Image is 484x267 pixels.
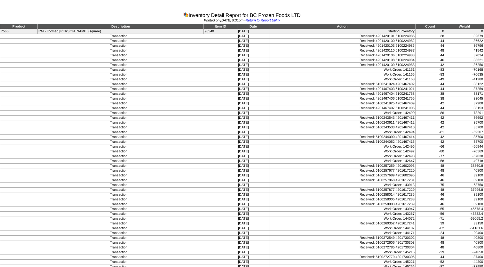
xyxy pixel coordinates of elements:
td: Count [415,24,445,29]
td: Transaction [0,164,237,168]
td: -55 [415,207,445,212]
td: Transaction [0,159,237,164]
td: -81 [415,130,445,135]
td: [DATE] [237,48,269,53]
td: 40800 [445,168,484,173]
td: Transaction [0,68,237,72]
td: 38621 [445,58,484,63]
td: -83 [415,68,445,72]
td: -52 [415,260,445,264]
td: Received: 4201467403 6100241021 [269,87,415,92]
td: Transaction [0,96,237,101]
td: [DATE] [237,130,269,135]
td: Product [0,24,38,29]
td: 7566 [0,29,38,34]
td: [DATE] [237,96,269,101]
td: [DATE] [237,34,269,39]
td: 48 [415,236,445,240]
td: [DATE] [237,260,269,264]
td: 44 [415,53,445,58]
td: 32679 [445,34,484,39]
td: Received: 6100258003 4201617239 [269,202,415,207]
td: Transaction [0,260,237,264]
td: Received: 4201420108 6100224984 [269,58,415,63]
td: [DATE] [237,250,269,255]
td: Work Order: 145221 [269,260,415,264]
td: -62 [415,226,445,231]
td: 39100 [445,173,484,178]
td: Transaction [0,144,237,149]
td: 39100 [445,202,484,207]
td: Received: 6100243543 4201467411 [269,116,415,120]
td: [DATE] [237,101,269,106]
td: Received: 4201420109 6100224988 [269,63,415,68]
td: [DATE] [237,197,269,202]
td: [DATE] [237,245,269,250]
td: -49718 [445,159,484,164]
td: Received: 6100244052 4201467415 [269,140,415,144]
td: 44 [415,106,445,111]
td: Transaction [0,34,237,39]
td: 36796 [445,44,484,48]
td: -56944 [445,144,484,149]
td: -80 [415,149,445,154]
td: Transaction [0,72,237,77]
td: 48 [415,188,445,192]
td: [DATE] [237,135,269,140]
td: -46832.4 [445,212,484,216]
td: [DATE] [237,231,269,236]
td: Transaction [0,255,237,260]
td: Transaction [0,130,237,135]
td: 33150 [445,221,484,226]
td: [DATE] [237,140,269,144]
td: -29 [415,250,445,255]
td: 37259 [445,87,484,92]
td: [DATE] [237,168,269,173]
td: Transaction [0,192,237,197]
td: Received: 6100272785 4201730304 [269,245,415,250]
td: [DATE] [237,212,269,216]
td: Description [37,24,203,29]
td: 41542 [445,48,484,53]
td: 46 [415,202,445,207]
td: 35700 [445,125,484,130]
td: Transaction [0,125,237,130]
td: Transaction [0,77,237,82]
td: Work Order: 142647 [269,159,415,164]
td: Item ID [204,24,237,29]
td: Transaction [0,183,237,188]
td: 44 [415,39,445,44]
td: Transaction [0,212,237,216]
td: [DATE] [237,58,269,63]
td: Weight [445,24,484,29]
td: 39100 [445,178,484,183]
td: Transaction [0,101,237,106]
td: Received: 4201420110 6100224987 [269,48,415,53]
td: [DATE] [237,72,269,77]
td: 37034 [445,53,484,58]
td: 36622 [445,39,484,44]
td: -59065.2 [445,216,484,221]
td: 39100 [445,192,484,197]
td: Transaction [0,140,237,144]
td: Transaction [0,168,237,173]
td: Received: 6100258014 4201617235 [269,192,415,197]
td: 36692 [445,116,484,120]
td: [DATE] [237,125,269,130]
td: Work Order: 143947 [269,207,415,212]
td: Work Order: 142494 [269,130,415,135]
td: Work Order: 141161 [269,68,415,72]
td: Work Order: 142496 [269,144,415,149]
td: 37908 [445,101,484,106]
td: Received: 4201420103 6100224986 [269,44,415,48]
td: 39 [415,221,445,226]
td: 42 [415,120,445,125]
td: 38 [415,34,445,39]
td: 33171 [445,92,484,96]
td: Transaction [0,154,237,159]
td: Transaction [0,44,237,48]
td: 38153 [445,106,484,111]
td: 42 [415,125,445,130]
td: [DATE] [237,202,269,207]
td: Transaction [0,197,237,202]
